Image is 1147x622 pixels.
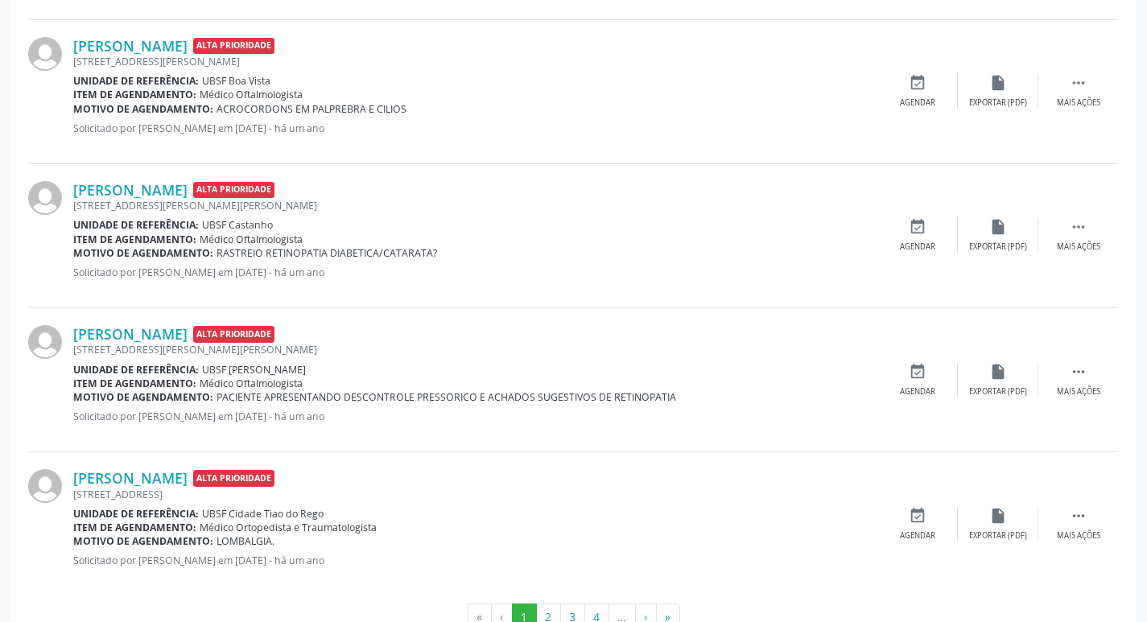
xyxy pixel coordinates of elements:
[73,469,188,487] a: [PERSON_NAME]
[73,488,877,501] div: [STREET_ADDRESS]
[900,97,935,109] div: Agendar
[28,469,62,503] img: img
[200,521,377,534] span: Médico Ortopedista e Traumatologista
[193,38,274,55] span: Alta Prioridade
[73,74,199,88] b: Unidade de referência:
[217,534,274,548] span: LOMBALGIA.
[73,55,877,68] div: [STREET_ADDRESS][PERSON_NAME]
[989,363,1007,381] i: insert_drive_file
[969,386,1027,398] div: Exportar (PDF)
[73,266,877,279] p: Solicitado por [PERSON_NAME] em [DATE] - há um ano
[1057,97,1100,109] div: Mais ações
[217,390,676,404] span: PACIENTE APRESENTANDO DESCONTROLE PRESSORICO E ACHADOS SUGESTIVOS DE RETINOPATIA
[900,386,935,398] div: Agendar
[73,410,877,423] p: Solicitado por [PERSON_NAME] em [DATE] - há um ano
[73,122,877,135] p: Solicitado por [PERSON_NAME] em [DATE] - há um ano
[73,521,196,534] b: Item de agendamento:
[200,88,303,101] span: Médico Oftalmologista
[193,326,274,343] span: Alta Prioridade
[1070,363,1087,381] i: 
[989,218,1007,236] i: insert_drive_file
[1057,386,1100,398] div: Mais ações
[73,554,877,567] p: Solicitado por [PERSON_NAME] em [DATE] - há um ano
[73,88,196,101] b: Item de agendamento:
[73,343,877,356] div: [STREET_ADDRESS][PERSON_NAME][PERSON_NAME]
[1057,241,1100,253] div: Mais ações
[73,199,877,212] div: [STREET_ADDRESS][PERSON_NAME][PERSON_NAME]
[909,74,926,92] i: event_available
[900,530,935,542] div: Agendar
[28,37,62,71] img: img
[217,246,437,260] span: RASTREIO RETINOPATIA DIABETICA/CATARATA?
[202,507,324,521] span: UBSF Cidade Tiao do Rego
[73,246,213,260] b: Motivo de agendamento:
[1070,74,1087,92] i: 
[969,241,1027,253] div: Exportar (PDF)
[1070,507,1087,525] i: 
[969,97,1027,109] div: Exportar (PDF)
[73,534,213,548] b: Motivo de agendamento:
[900,241,935,253] div: Agendar
[200,377,303,390] span: Médico Oftalmologista
[73,325,188,343] a: [PERSON_NAME]
[909,363,926,381] i: event_available
[28,181,62,215] img: img
[193,182,274,199] span: Alta Prioridade
[73,507,199,521] b: Unidade de referência:
[73,377,196,390] b: Item de agendamento:
[202,363,306,377] span: UBSF [PERSON_NAME]
[202,74,270,88] span: UBSF Boa Vista
[73,102,213,116] b: Motivo de agendamento:
[73,218,199,232] b: Unidade de referência:
[989,74,1007,92] i: insert_drive_file
[193,470,274,487] span: Alta Prioridade
[73,363,199,377] b: Unidade de referência:
[909,507,926,525] i: event_available
[217,102,406,116] span: ACROCORDONS EM PALPREBRA E CILIOS
[1070,218,1087,236] i: 
[969,530,1027,542] div: Exportar (PDF)
[202,218,273,232] span: UBSF Castanho
[73,181,188,199] a: [PERSON_NAME]
[200,233,303,246] span: Médico Oftalmologista
[73,37,188,55] a: [PERSON_NAME]
[28,325,62,359] img: img
[989,507,1007,525] i: insert_drive_file
[1057,530,1100,542] div: Mais ações
[73,390,213,404] b: Motivo de agendamento:
[909,218,926,236] i: event_available
[73,233,196,246] b: Item de agendamento:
